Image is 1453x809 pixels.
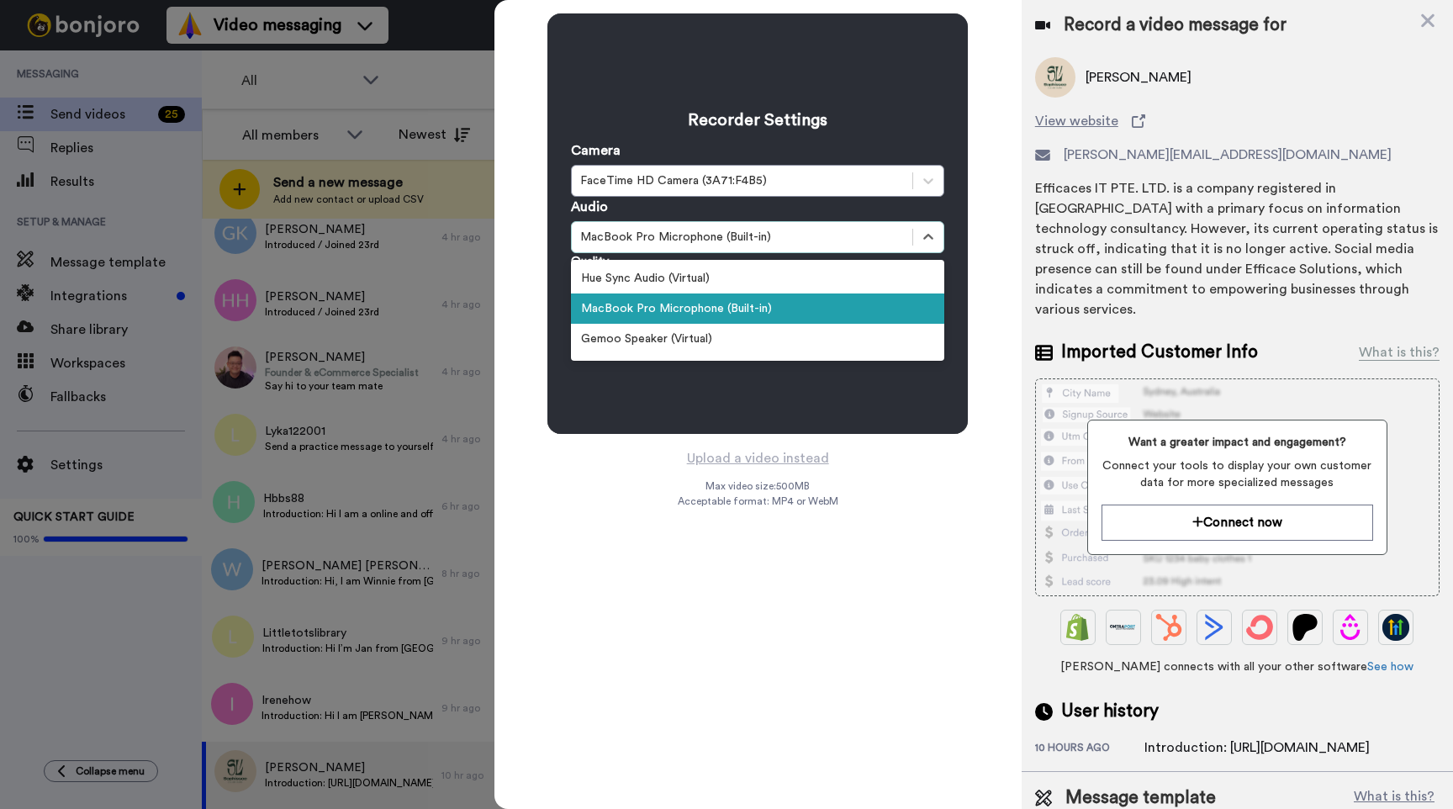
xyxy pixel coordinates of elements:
a: See how [1367,661,1413,673]
button: Connect now [1102,505,1374,541]
a: View website [1035,111,1440,131]
div: MacBook Pro Microphone (Built-in) [571,293,944,324]
label: Camera [571,140,621,161]
div: MacBook Pro Microphone (Built-in) [580,229,904,246]
div: Gemoo Speaker (Virtual) [571,324,944,354]
button: Upload a video instead [682,447,834,469]
label: Quality [571,253,609,270]
div: Hue Sync Audio (Virtual) [571,263,944,293]
div: Descript Loopback Recorder (Virtual) [571,354,944,384]
img: Drip [1337,614,1364,641]
span: Acceptable format: MP4 or WebM [678,494,838,508]
label: Audio [571,197,608,217]
img: Ontraport [1110,614,1137,641]
div: Introduction: [URL][DOMAIN_NAME] [1144,738,1370,758]
span: Connect your tools to display your own customer data for more specialized messages [1102,457,1374,491]
span: Want a greater impact and engagement? [1102,434,1374,451]
img: ConvertKit [1246,614,1273,641]
img: Shopify [1065,614,1091,641]
div: FaceTime HD Camera (3A71:F4B5) [580,172,904,189]
img: GoHighLevel [1382,614,1409,641]
span: Max video size: 500 MB [705,479,810,493]
span: [PERSON_NAME] connects with all your other software [1035,658,1440,675]
span: [PERSON_NAME][EMAIL_ADDRESS][DOMAIN_NAME] [1064,145,1392,165]
img: Patreon [1292,614,1318,641]
span: User history [1061,699,1159,724]
div: 10 hours ago [1035,741,1144,758]
div: Efficaces IT PTE. LTD. is a company registered in [GEOGRAPHIC_DATA] with a primary focus on infor... [1035,178,1440,320]
span: Imported Customer Info [1061,340,1258,365]
span: View website [1035,111,1118,131]
img: Hubspot [1155,614,1182,641]
img: ActiveCampaign [1201,614,1228,641]
div: What is this? [1359,342,1440,362]
h3: Recorder Settings [571,108,944,132]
